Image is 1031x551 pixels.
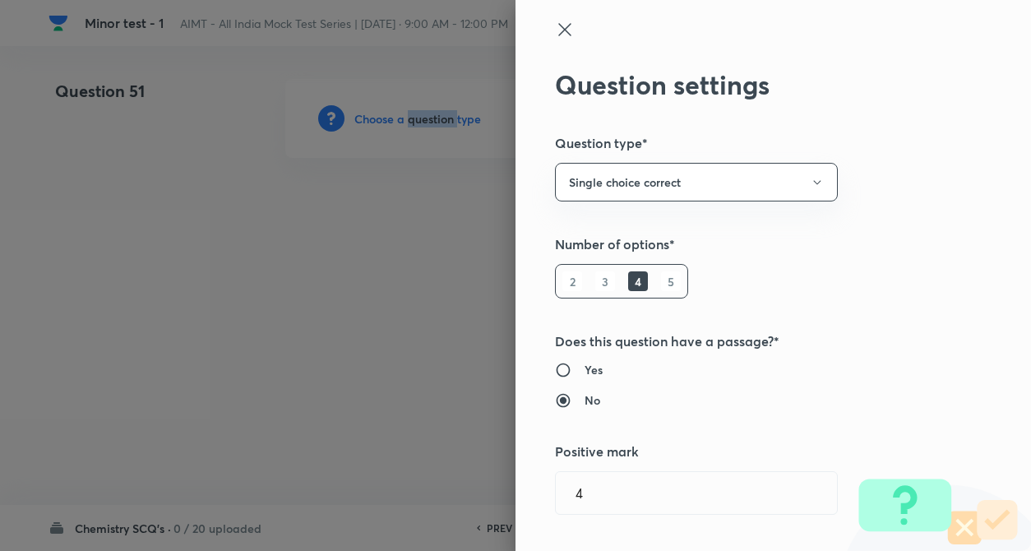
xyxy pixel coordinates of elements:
[562,271,582,291] h6: 2
[555,442,936,461] h5: Positive mark
[595,271,615,291] h6: 3
[555,69,936,100] h2: Question settings
[555,331,936,351] h5: Does this question have a passage?*
[555,133,936,153] h5: Question type*
[661,271,681,291] h6: 5
[585,361,603,378] h6: Yes
[585,391,600,409] h6: No
[628,271,648,291] h6: 4
[555,234,936,254] h5: Number of options*
[555,163,838,201] button: Single choice correct
[556,472,837,514] input: Positive marks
